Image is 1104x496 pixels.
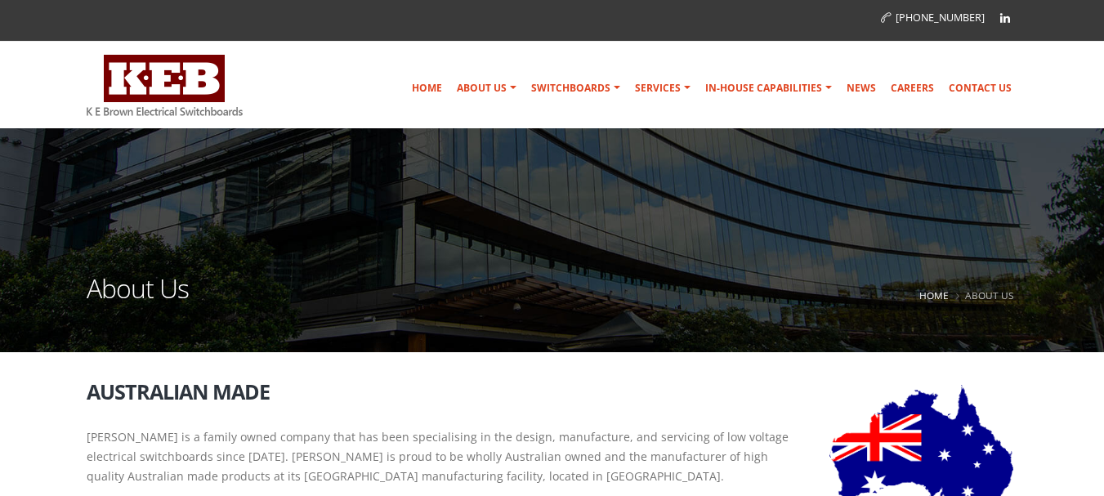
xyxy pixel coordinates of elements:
a: Services [628,72,697,105]
li: About Us [952,285,1014,306]
a: Switchboards [525,72,627,105]
a: Linkedin [993,6,1017,30]
a: Contact Us [942,72,1018,105]
p: [PERSON_NAME] is a family owned company that has been specialising in the design, manufacture, an... [87,427,1018,486]
h2: Australian Made [87,381,1018,403]
img: K E Brown Electrical Switchboards [87,55,243,116]
a: [PHONE_NUMBER] [881,11,985,25]
a: Careers [884,72,941,105]
a: About Us [450,72,523,105]
a: In-house Capabilities [699,72,838,105]
a: Home [405,72,449,105]
a: Home [919,288,949,302]
a: News [840,72,883,105]
h1: About Us [87,275,189,322]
